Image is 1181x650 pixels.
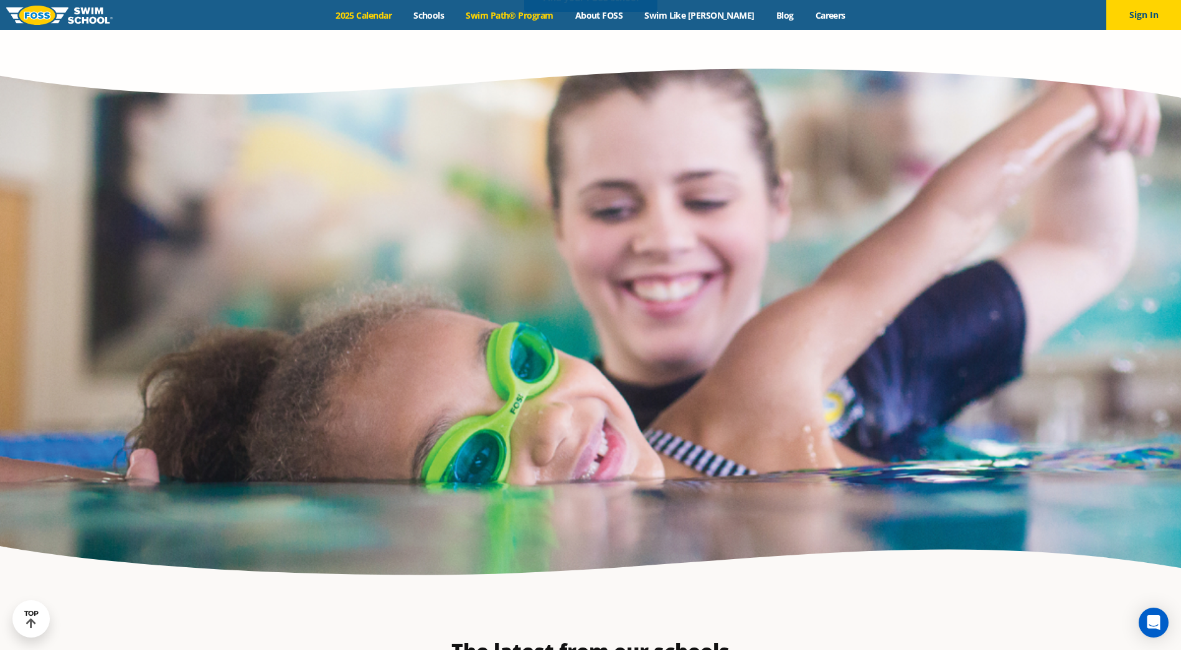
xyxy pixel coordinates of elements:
[6,6,113,25] img: FOSS Swim School Logo
[403,9,455,21] a: Schools
[1139,608,1169,638] div: Open Intercom Messenger
[564,9,634,21] a: About FOSS
[24,610,39,629] div: TOP
[765,9,804,21] a: Blog
[455,9,564,21] a: Swim Path® Program
[804,9,856,21] a: Careers
[325,9,403,21] a: 2025 Calendar
[634,9,766,21] a: Swim Like [PERSON_NAME]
